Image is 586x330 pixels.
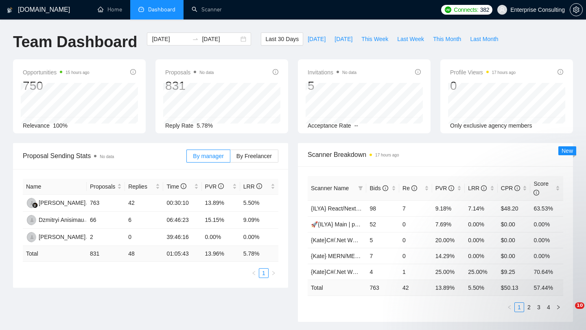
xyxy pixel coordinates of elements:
[202,212,240,229] td: 15.15%
[411,185,417,191] span: info-circle
[273,69,278,75] span: info-circle
[501,185,520,191] span: CPR
[399,216,432,232] td: 0
[240,195,278,212] td: 5.50%
[498,216,531,232] td: $0.00
[570,7,583,13] a: setting
[450,78,516,93] div: 0
[205,183,224,190] span: PVR
[87,246,125,262] td: 831
[23,179,87,195] th: Name
[415,69,421,75] span: info-circle
[27,198,37,208] img: RH
[358,186,363,191] span: filter
[87,179,125,195] th: Proposals
[311,185,349,191] span: Scanner Name
[366,264,399,280] td: 4
[23,151,186,161] span: Proposal Sending Stats
[249,268,259,278] li: Previous Page
[308,150,563,160] span: Scanner Breakdown
[558,302,578,322] iframe: Intercom live chat
[261,33,303,46] button: Last 30 Days
[399,232,432,248] td: 0
[505,302,514,312] li: Previous Page
[505,302,514,312] button: left
[470,35,498,43] span: Last Month
[366,232,399,248] td: 5
[308,67,356,77] span: Invitations
[308,78,356,93] div: 5
[499,7,505,13] span: user
[454,5,478,14] span: Connects:
[514,185,520,191] span: info-circle
[193,153,223,159] span: By manager
[366,200,399,216] td: 98
[23,67,90,77] span: Opportunities
[192,36,199,42] span: to
[181,183,186,189] span: info-circle
[87,195,125,212] td: 763
[534,190,539,195] span: info-circle
[163,195,201,212] td: 00:30:10
[138,7,144,12] span: dashboard
[199,70,214,75] span: No data
[480,5,489,14] span: 382
[308,122,351,129] span: Acceptance Rate
[125,229,163,246] td: 0
[7,4,13,17] img: logo
[39,232,85,241] div: [PERSON_NAME]
[311,205,442,212] a: {ILYA} React/Next.js/Node.js (Long-term, All Niches)
[432,200,465,216] td: 9.18%
[165,78,214,93] div: 831
[27,215,37,225] img: D
[530,216,563,232] td: 0.00%
[256,183,262,189] span: info-circle
[166,183,186,190] span: Time
[128,182,154,191] span: Replies
[308,280,366,295] td: Total
[366,280,399,295] td: 763
[163,212,201,229] td: 06:46:23
[163,229,201,246] td: 39:46:16
[23,246,87,262] td: Total
[399,248,432,264] td: 0
[23,122,50,129] span: Relevance
[202,35,239,43] input: End date
[192,6,222,13] a: searchScanner
[269,268,278,278] li: Next Page
[39,215,84,224] div: Dzmitryi Anisimau
[397,35,424,43] span: Last Week
[570,3,583,16] button: setting
[303,33,330,46] button: [DATE]
[26,199,85,206] a: RH[PERSON_NAME]
[197,122,213,129] span: 5.78%
[354,122,358,129] span: --
[271,271,276,276] span: right
[450,67,516,77] span: Profile Views
[26,233,85,240] a: IS[PERSON_NAME]
[465,248,498,264] td: 0.00%
[466,33,503,46] button: Last Month
[492,70,516,75] time: 17 hours ago
[530,200,563,216] td: 63.53%
[361,35,388,43] span: This Week
[375,153,399,157] time: 17 hours ago
[240,229,278,246] td: 0.00%
[165,67,214,77] span: Proposals
[125,212,163,229] td: 6
[311,237,450,243] a: {Kate}C#/.Net WW - best match (not preferred location)
[90,182,116,191] span: Proposals
[125,195,163,212] td: 42
[399,264,432,280] td: 1
[432,216,465,232] td: 7.69%
[429,33,466,46] button: This Month
[498,200,531,216] td: $48.20
[265,35,299,43] span: Last 30 Days
[240,212,278,229] td: 9.09%
[342,70,356,75] span: No data
[383,185,388,191] span: info-circle
[465,216,498,232] td: 0.00%
[370,185,388,191] span: Bids
[218,183,224,189] span: info-circle
[468,185,487,191] span: LRR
